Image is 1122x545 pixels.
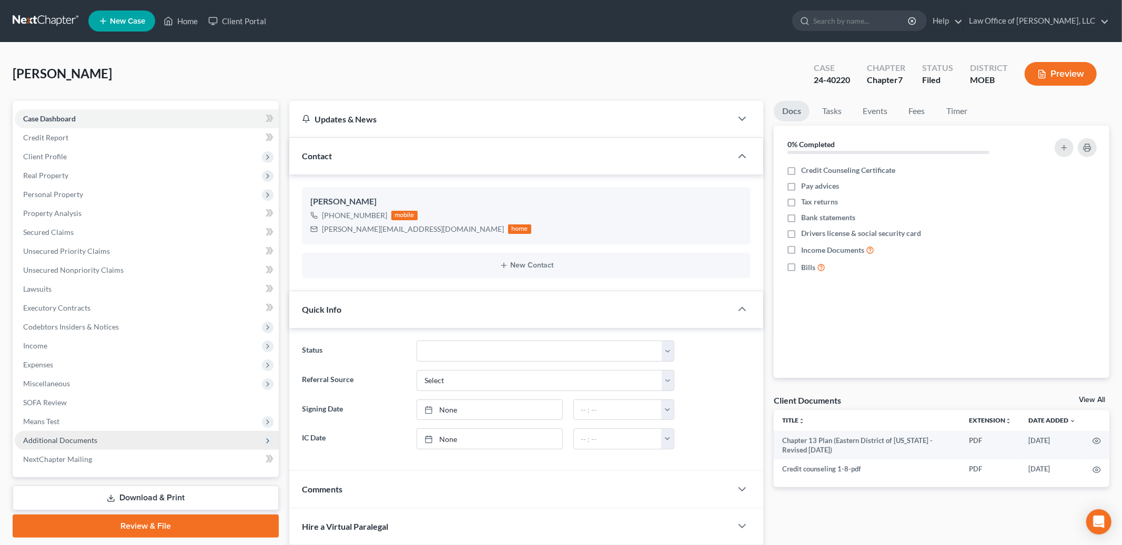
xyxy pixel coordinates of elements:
[15,450,279,469] a: NextChapter Mailing
[302,521,388,531] span: Hire a Virtual Paralegal
[302,151,332,161] span: Contact
[854,101,896,121] a: Events
[774,395,841,406] div: Client Documents
[1086,509,1111,534] div: Open Intercom Messenger
[302,304,341,314] span: Quick Info
[158,12,203,30] a: Home
[23,379,70,388] span: Miscellaneous
[302,114,719,125] div: Updates & News
[801,181,839,191] span: Pay advices
[774,459,961,478] td: Credit counseling 1-8-pdf
[922,74,953,86] div: Filed
[774,101,810,121] a: Docs
[322,210,387,221] div: [PHONE_NUMBER]
[417,429,562,449] a: None
[15,109,279,128] a: Case Dashboard
[23,114,76,123] span: Case Dashboard
[801,245,864,255] span: Income Documents
[23,360,53,369] span: Expenses
[310,261,742,270] button: New Contact
[23,246,110,255] span: Unsecured Priority Claims
[1020,459,1084,478] td: [DATE]
[310,196,742,208] div: [PERSON_NAME]
[508,224,531,234] div: home
[23,152,67,161] span: Client Profile
[574,400,662,420] input: -- : --
[1025,62,1097,86] button: Preview
[203,12,271,30] a: Client Portal
[961,431,1020,460] td: PDF
[23,265,124,274] span: Unsecured Nonpriority Claims
[1079,396,1105,404] a: View All
[23,398,67,407] span: SOFA Review
[23,133,68,142] span: Credit Report
[15,261,279,280] a: Unsecured Nonpriority Claims
[297,399,411,420] label: Signing Date
[927,12,963,30] a: Help
[964,12,1109,30] a: Law Office of [PERSON_NAME], LLC
[23,190,83,199] span: Personal Property
[922,62,953,74] div: Status
[814,74,850,86] div: 24-40220
[417,400,562,420] a: None
[867,74,905,86] div: Chapter
[13,486,279,510] a: Download & Print
[13,66,112,81] span: [PERSON_NAME]
[15,204,279,223] a: Property Analysis
[15,128,279,147] a: Credit Report
[1028,416,1076,424] a: Date Added expand_more
[1020,431,1084,460] td: [DATE]
[898,75,903,85] span: 7
[970,74,1008,86] div: MOEB
[297,370,411,391] label: Referral Source
[23,455,92,464] span: NextChapter Mailing
[867,62,905,74] div: Chapter
[23,322,119,331] span: Codebtors Insiders & Notices
[1069,418,1076,424] i: expand_more
[961,459,1020,478] td: PDF
[391,211,418,220] div: mobile
[23,417,59,426] span: Means Test
[814,62,850,74] div: Case
[774,431,961,460] td: Chapter 13 Plan (Eastern District of [US_STATE] - Revised [DATE])
[801,228,921,239] span: Drivers license & social security card
[801,212,855,223] span: Bank statements
[23,341,47,350] span: Income
[110,17,145,25] span: New Case
[787,140,835,149] strong: 0% Completed
[801,262,815,273] span: Bills
[814,101,850,121] a: Tasks
[970,62,1008,74] div: District
[23,171,68,180] span: Real Property
[322,224,504,234] div: [PERSON_NAME][EMAIL_ADDRESS][DOMAIN_NAME]
[15,242,279,261] a: Unsecured Priority Claims
[801,165,895,176] span: Credit Counseling Certificate
[15,280,279,299] a: Lawsuits
[813,11,909,30] input: Search by name...
[574,429,662,449] input: -- : --
[15,299,279,317] a: Executory Contracts
[798,418,805,424] i: unfold_more
[23,303,90,312] span: Executory Contracts
[15,393,279,412] a: SOFA Review
[938,101,976,121] a: Timer
[13,515,279,538] a: Review & File
[302,484,342,494] span: Comments
[15,223,279,242] a: Secured Claims
[782,416,805,424] a: Titleunfold_more
[297,428,411,449] label: IC Date
[23,284,52,293] span: Lawsuits
[801,197,838,207] span: Tax returns
[23,228,74,236] span: Secured Claims
[23,436,97,445] span: Additional Documents
[969,416,1012,424] a: Extensionunfold_more
[23,209,82,218] span: Property Analysis
[900,101,934,121] a: Fees
[1005,418,1012,424] i: unfold_more
[297,341,411,362] label: Status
